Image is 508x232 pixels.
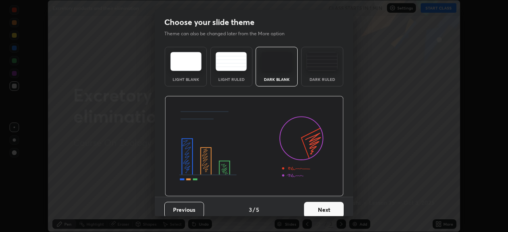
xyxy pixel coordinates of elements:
button: Previous [164,202,204,218]
div: Light Ruled [216,77,247,81]
div: Dark Ruled [306,77,338,81]
img: darkRuledTheme.de295e13.svg [306,52,338,71]
h2: Choose your slide theme [164,17,254,27]
img: lightTheme.e5ed3b09.svg [170,52,202,71]
div: Light Blank [170,77,202,81]
h4: 3 [249,205,252,214]
h4: 5 [256,205,259,214]
img: darkTheme.f0cc69e5.svg [261,52,292,71]
div: Dark Blank [261,77,292,81]
img: darkThemeBanner.d06ce4a2.svg [165,96,344,197]
img: lightRuledTheme.5fabf969.svg [216,52,247,71]
h4: / [253,205,255,214]
p: Theme can also be changed later from the More option [164,30,293,37]
button: Next [304,202,344,218]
